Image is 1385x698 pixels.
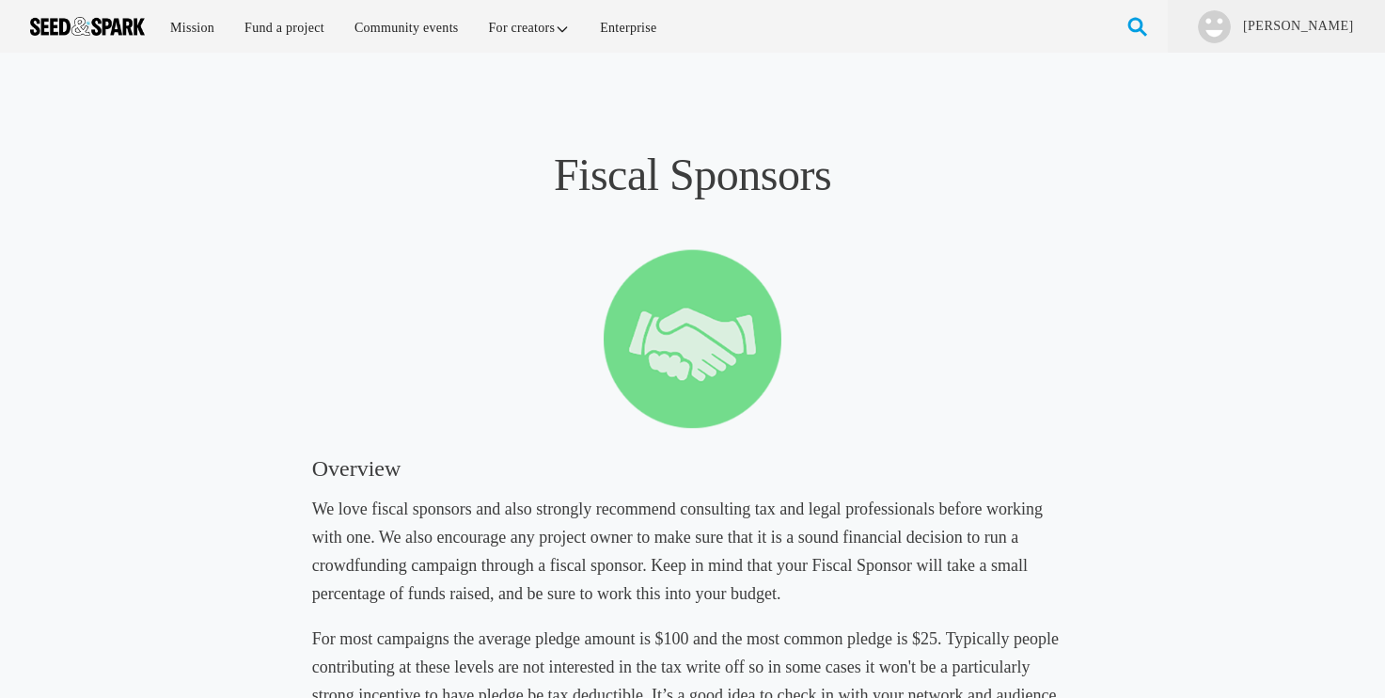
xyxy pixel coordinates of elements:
img: Seed amp; Spark [30,17,145,36]
h5: We love fiscal sponsors and also strongly recommend consulting tax and legal professionals before... [312,495,1074,608]
a: Fund a project [231,8,338,48]
h1: Fiscal Sponsors [312,147,1074,203]
img: user.png [1198,10,1231,43]
a: Community events [341,8,472,48]
h3: Overview [312,453,1074,484]
a: For creators [476,8,584,48]
a: Enterprise [587,8,669,48]
img: fiscal sponsor [604,248,781,429]
a: [PERSON_NAME] [1241,17,1355,36]
a: Mission [157,8,228,48]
